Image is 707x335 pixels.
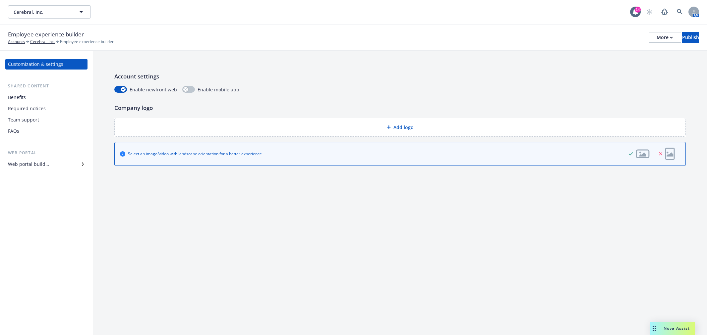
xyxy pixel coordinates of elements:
[5,150,88,156] div: Web portal
[682,32,699,42] div: Publish
[14,9,71,16] span: Cerebral, Inc.
[114,118,686,137] div: Add logo
[650,322,695,335] button: Nova Assist
[60,39,114,45] span: Employee experience builder
[198,86,239,93] span: Enable mobile app
[657,32,673,42] div: More
[673,5,686,19] a: Search
[658,5,671,19] a: Report a Bug
[8,126,19,136] div: FAQs
[664,325,690,331] span: Nova Assist
[8,159,49,169] div: Web portal builder
[643,5,656,19] a: Start snowing
[5,115,88,125] a: Team support
[8,5,91,19] button: Cerebral, Inc.
[5,126,88,136] a: FAQs
[8,59,63,70] div: Customization & settings
[8,115,39,125] div: Team support
[5,103,88,114] a: Required notices
[130,86,177,93] span: Enable newfront web
[114,104,686,112] p: Company logo
[30,39,55,45] a: Cerebral, Inc.
[393,124,414,131] span: Add logo
[649,32,681,43] button: More
[8,92,26,103] div: Benefits
[650,322,658,335] div: Drag to move
[635,5,641,11] div: 14
[5,159,88,169] a: Web portal builder
[8,103,46,114] div: Required notices
[5,83,88,89] div: Shared content
[128,151,262,157] div: Select an image/video with landscape orientation for a better experience
[114,72,686,81] p: Account settings
[5,59,88,70] a: Customization & settings
[8,30,84,39] span: Employee experience builder
[5,92,88,103] a: Benefits
[8,39,25,45] a: Accounts
[682,32,699,43] button: Publish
